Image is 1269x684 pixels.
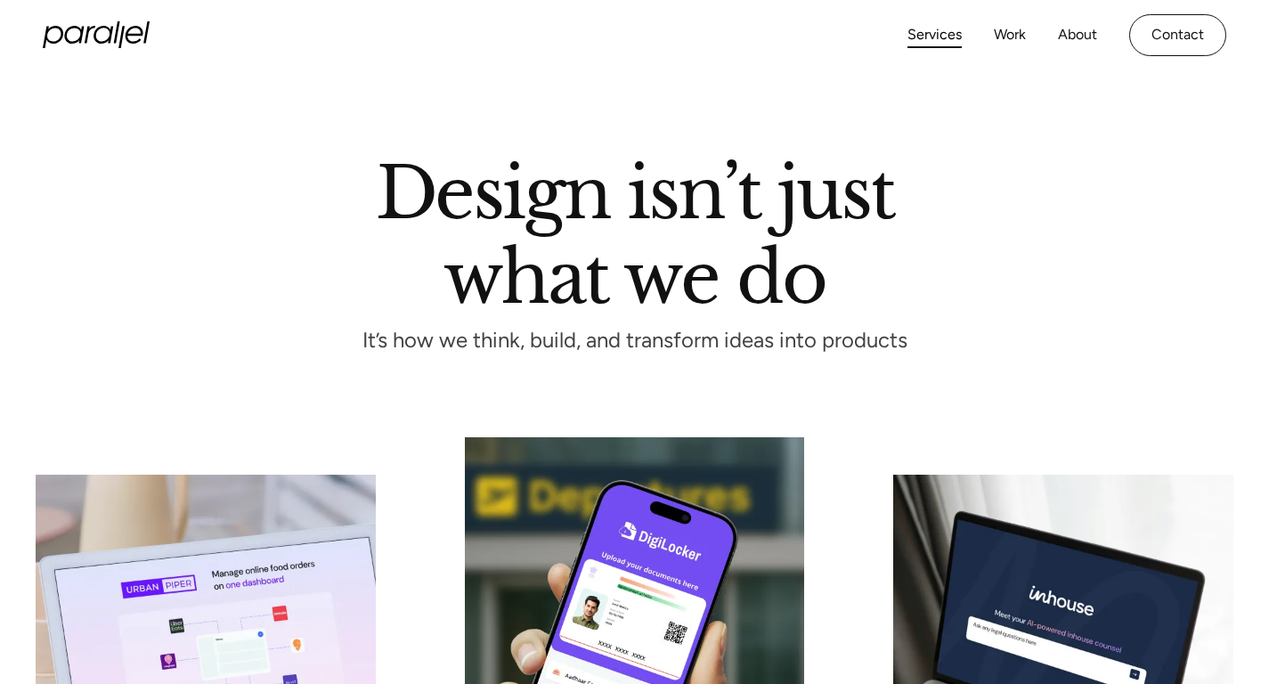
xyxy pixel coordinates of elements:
[907,22,962,48] a: Services
[43,21,150,48] a: home
[1058,22,1097,48] a: About
[329,333,940,348] p: It’s how we think, build, and transform ideas into products
[376,159,894,305] h1: Design isn’t just what we do
[1129,14,1226,56] a: Contact
[994,22,1026,48] a: Work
